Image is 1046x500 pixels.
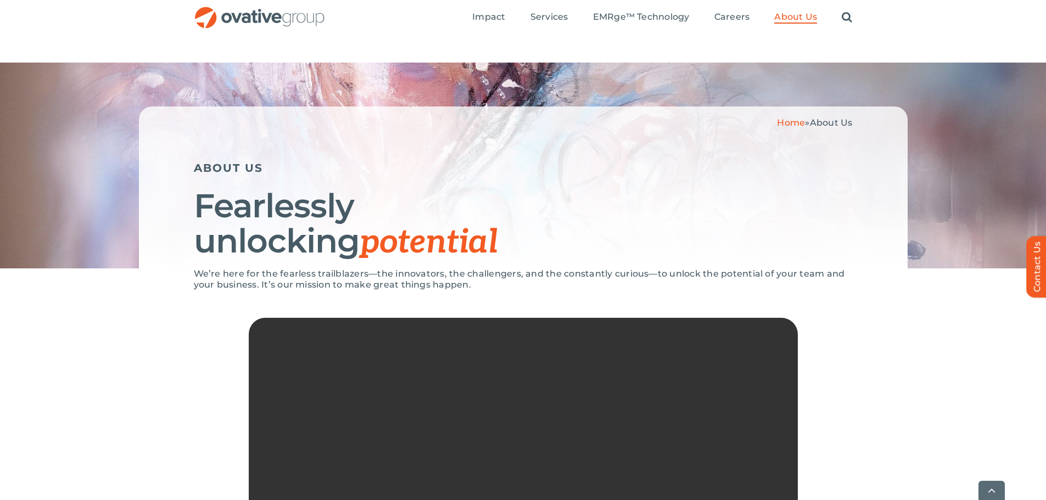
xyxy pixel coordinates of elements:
[777,117,805,128] a: Home
[530,12,568,24] a: Services
[194,268,853,290] p: We’re here for the fearless trailblazers—the innovators, the challengers, and the constantly curi...
[777,117,852,128] span: »
[472,12,505,23] span: Impact
[194,188,853,260] h1: Fearlessly unlocking
[593,12,690,24] a: EMRge™ Technology
[530,12,568,23] span: Services
[472,12,505,24] a: Impact
[360,223,497,262] span: potential
[774,12,817,24] a: About Us
[810,117,853,128] span: About Us
[714,12,750,24] a: Careers
[774,12,817,23] span: About Us
[593,12,690,23] span: EMRge™ Technology
[714,12,750,23] span: Careers
[194,5,326,16] a: OG_Full_horizontal_RGB
[842,12,852,24] a: Search
[194,161,853,175] h5: ABOUT US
